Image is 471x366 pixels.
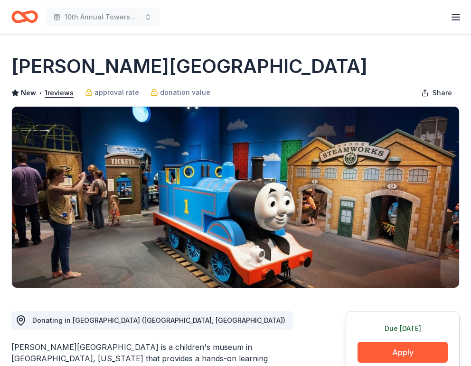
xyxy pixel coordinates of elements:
span: • [39,89,42,97]
span: 10th Annual Towers of Excellence Golf Classic [65,11,141,23]
div: Due [DATE] [358,323,448,334]
a: approval rate [85,87,139,98]
a: donation value [151,87,210,98]
button: Share [414,83,460,102]
span: Share [433,87,452,99]
button: Apply [358,342,448,363]
button: 10th Annual Towers of Excellence Golf Classic [46,8,160,27]
span: New [21,87,36,99]
a: Home [11,6,38,28]
img: Image for Kohl Children's Museum [12,107,459,288]
span: donation value [160,87,210,98]
h1: [PERSON_NAME][GEOGRAPHIC_DATA] [11,53,367,80]
span: Donating in [GEOGRAPHIC_DATA] ([GEOGRAPHIC_DATA], [GEOGRAPHIC_DATA]) [32,316,285,324]
span: approval rate [94,87,139,98]
button: 1reviews [45,87,74,99]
